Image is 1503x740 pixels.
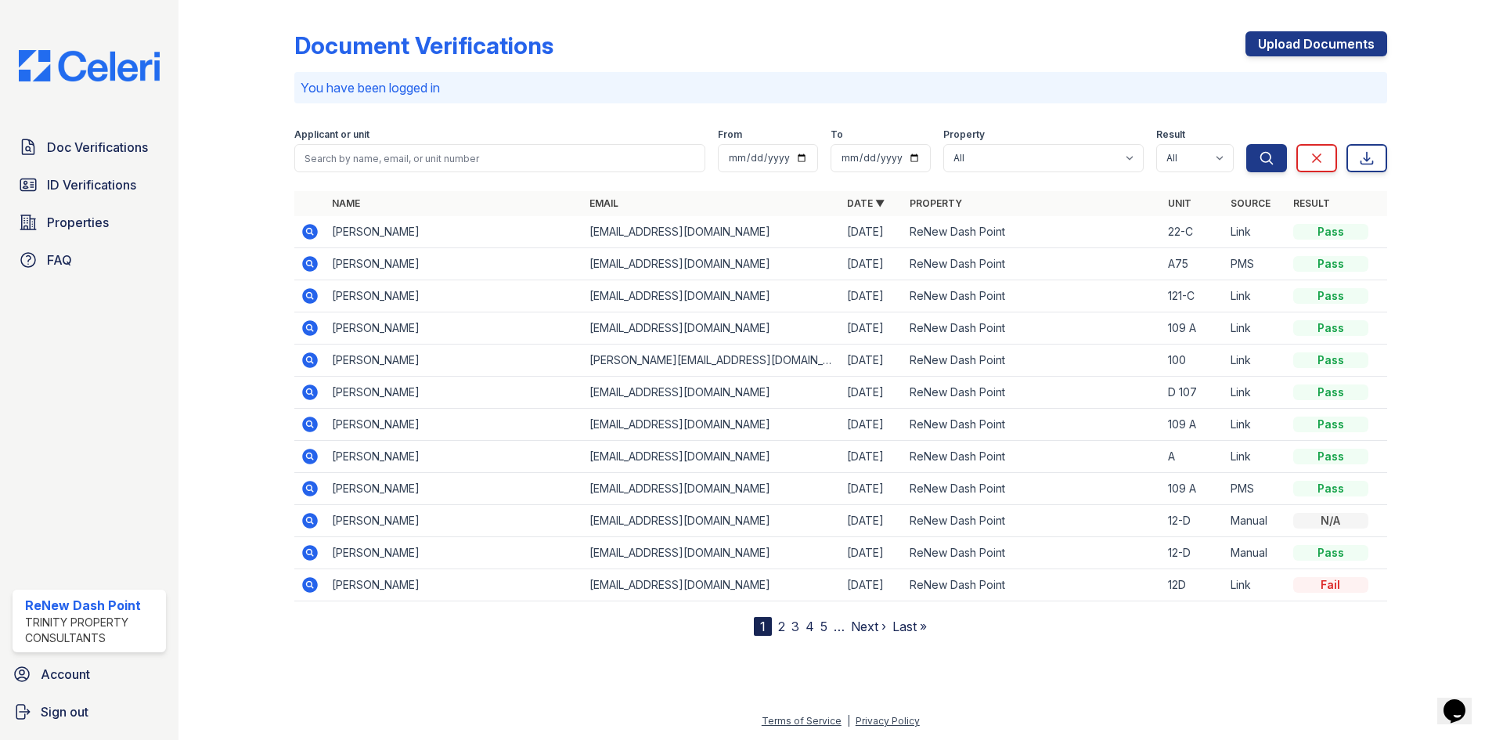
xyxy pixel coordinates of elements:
td: Link [1224,409,1287,441]
td: Manual [1224,505,1287,537]
iframe: chat widget [1437,677,1487,724]
a: Privacy Policy [856,715,920,727]
td: [PERSON_NAME] [326,441,583,473]
td: PMS [1224,248,1287,280]
a: Name [332,197,360,209]
div: Pass [1293,288,1368,304]
a: Account [6,659,172,690]
td: [EMAIL_ADDRESS][DOMAIN_NAME] [583,248,841,280]
span: FAQ [47,251,72,269]
td: 22-C [1162,216,1224,248]
td: 109 A [1162,409,1224,441]
td: [PERSON_NAME] [326,248,583,280]
td: [PERSON_NAME] [326,473,583,505]
td: [PERSON_NAME] [326,505,583,537]
span: Properties [47,213,109,232]
td: [PERSON_NAME] [326,569,583,601]
div: | [847,715,850,727]
td: [PERSON_NAME] [326,345,583,377]
div: Trinity Property Consultants [25,615,160,646]
td: ReNew Dash Point [903,345,1161,377]
td: Link [1224,345,1287,377]
td: ReNew Dash Point [903,248,1161,280]
a: 2 [778,619,785,634]
td: [DATE] [841,441,903,473]
td: [DATE] [841,409,903,441]
td: [DATE] [841,569,903,601]
td: A75 [1162,248,1224,280]
a: 4 [806,619,814,634]
a: 5 [820,619,827,634]
a: Last » [892,619,927,634]
a: 3 [791,619,799,634]
p: You have been logged in [301,78,1381,97]
td: ReNew Dash Point [903,473,1161,505]
div: ReNew Dash Point [25,596,160,615]
td: [EMAIL_ADDRESS][DOMAIN_NAME] [583,409,841,441]
span: ID Verifications [47,175,136,194]
div: Document Verifications [294,31,553,60]
div: Pass [1293,320,1368,336]
label: Result [1156,128,1185,141]
td: ReNew Dash Point [903,505,1161,537]
td: ReNew Dash Point [903,537,1161,569]
td: [PERSON_NAME][EMAIL_ADDRESS][DOMAIN_NAME] [583,345,841,377]
a: ID Verifications [13,169,166,200]
div: Pass [1293,481,1368,496]
img: CE_Logo_Blue-a8612792a0a2168367f1c8372b55b34899dd931a85d93a1a3d3e32e68fde9ad4.png [6,50,172,81]
td: 121-C [1162,280,1224,312]
a: Sign out [6,696,172,727]
label: From [718,128,742,141]
a: Date ▼ [847,197,885,209]
td: [EMAIL_ADDRESS][DOMAIN_NAME] [583,377,841,409]
div: N/A [1293,513,1368,529]
td: [DATE] [841,345,903,377]
span: Account [41,665,90,684]
td: [DATE] [841,505,903,537]
label: To [831,128,843,141]
td: Link [1224,312,1287,345]
div: Pass [1293,449,1368,464]
div: Pass [1293,224,1368,240]
a: Properties [13,207,166,238]
td: [DATE] [841,280,903,312]
td: [EMAIL_ADDRESS][DOMAIN_NAME] [583,537,841,569]
td: PMS [1224,473,1287,505]
td: 109 A [1162,312,1224,345]
a: Source [1231,197,1271,209]
div: Pass [1293,352,1368,368]
td: [EMAIL_ADDRESS][DOMAIN_NAME] [583,505,841,537]
td: [PERSON_NAME] [326,537,583,569]
td: Link [1224,441,1287,473]
td: [PERSON_NAME] [326,377,583,409]
td: ReNew Dash Point [903,377,1161,409]
a: Email [589,197,618,209]
div: Pass [1293,417,1368,432]
td: [DATE] [841,537,903,569]
a: Next › [851,619,886,634]
td: Link [1224,216,1287,248]
td: Manual [1224,537,1287,569]
input: Search by name, email, or unit number [294,144,705,172]
td: [DATE] [841,248,903,280]
div: Pass [1293,256,1368,272]
td: [DATE] [841,377,903,409]
a: Unit [1168,197,1191,209]
div: Pass [1293,384,1368,400]
td: ReNew Dash Point [903,569,1161,601]
td: [PERSON_NAME] [326,409,583,441]
td: ReNew Dash Point [903,280,1161,312]
span: Sign out [41,702,88,721]
a: FAQ [13,244,166,276]
td: A [1162,441,1224,473]
td: Link [1224,377,1287,409]
a: Terms of Service [762,715,842,727]
a: Property [910,197,962,209]
label: Applicant or unit [294,128,369,141]
td: 109 A [1162,473,1224,505]
td: Link [1224,569,1287,601]
div: 1 [754,617,772,636]
td: [PERSON_NAME] [326,280,583,312]
td: [EMAIL_ADDRESS][DOMAIN_NAME] [583,569,841,601]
